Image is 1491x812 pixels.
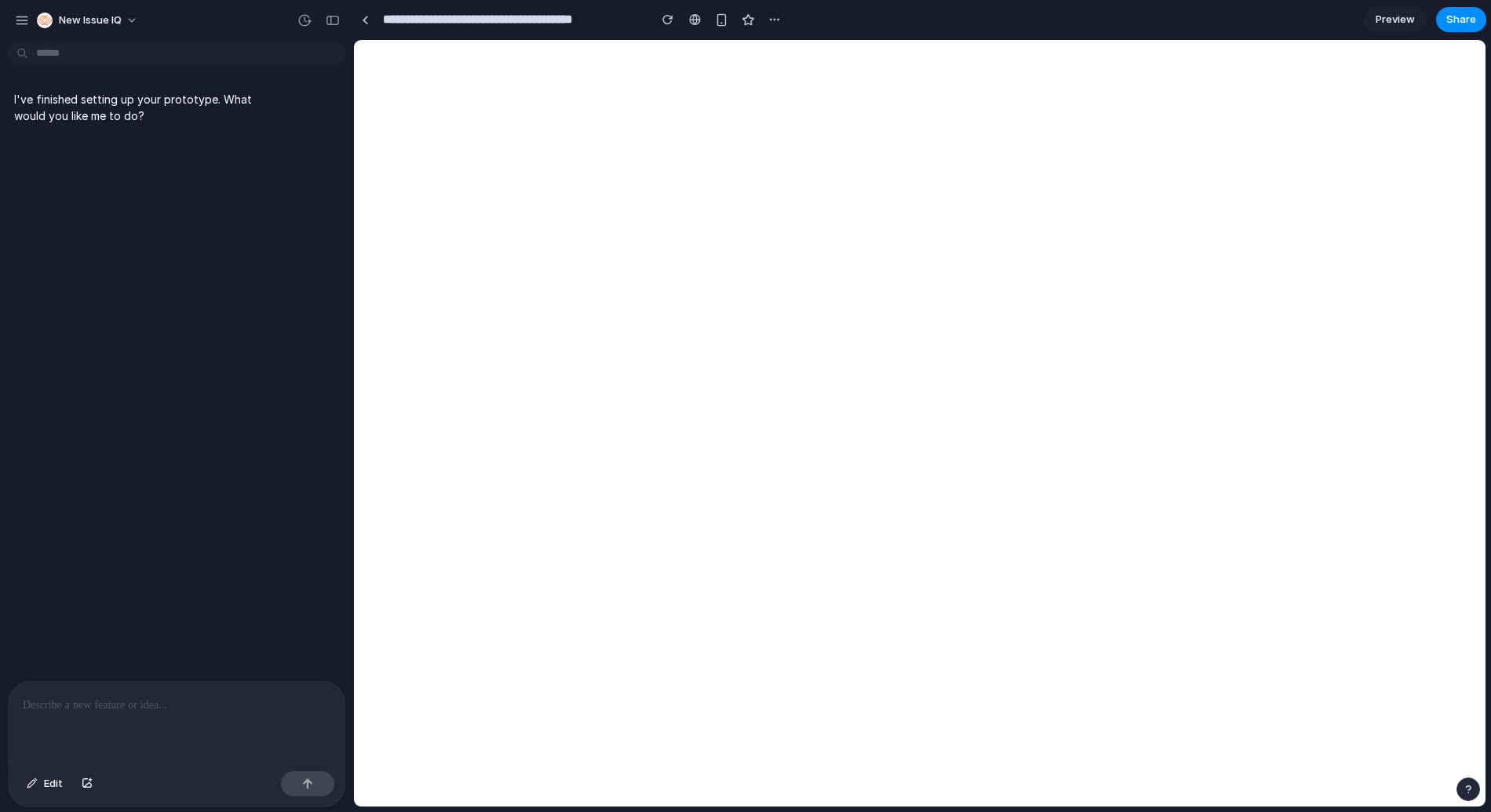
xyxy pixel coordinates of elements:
[44,776,63,792] span: Edit
[19,771,71,796] button: Edit
[14,91,276,124] p: I've finished setting up your prototype. What would you like me to do?
[1446,12,1476,27] span: Share
[1376,12,1415,27] span: Preview
[1436,7,1486,32] button: Share
[31,8,146,33] button: New Issue IQ
[1364,7,1427,32] a: Preview
[59,13,122,28] span: New Issue IQ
